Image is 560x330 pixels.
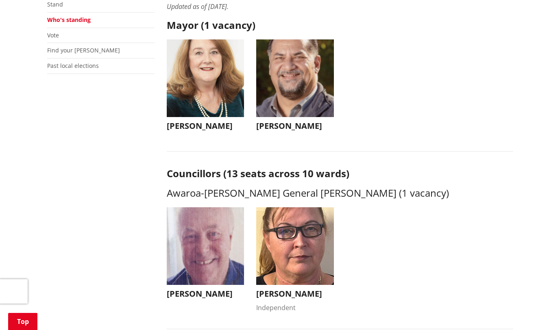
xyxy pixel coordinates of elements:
h3: [PERSON_NAME] [256,121,334,131]
a: Vote [47,31,59,39]
h3: Awaroa-[PERSON_NAME] General [PERSON_NAME] (1 vacancy) [167,187,513,199]
a: Find your [PERSON_NAME] [47,46,120,54]
button: [PERSON_NAME] [256,39,334,135]
img: WO-M__CHURCH_J__UwGuY [167,39,244,117]
strong: Mayor (1 vacancy) [167,18,255,32]
em: Updated as of [DATE]. [167,2,229,11]
a: Top [8,313,37,330]
strong: Councillors (13 seats across 10 wards) [167,167,349,180]
button: [PERSON_NAME] [167,207,244,303]
a: Who's standing [47,16,91,24]
img: WO-M__BECH_A__EWN4j [256,39,334,117]
h3: [PERSON_NAME] [167,121,244,131]
img: WO-W-AM__RUTHERFORD_A__U4tuY [256,207,334,285]
iframe: Messenger Launcher [523,296,552,325]
img: WO-W-AM__THOMSON_P__xVNpv [167,207,244,285]
a: Stand [47,0,63,8]
div: Independent [256,303,334,313]
button: [PERSON_NAME] [167,39,244,135]
a: Past local elections [47,62,99,69]
h3: [PERSON_NAME] [167,289,244,299]
button: [PERSON_NAME] Independent [256,207,334,313]
h3: [PERSON_NAME] [256,289,334,299]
